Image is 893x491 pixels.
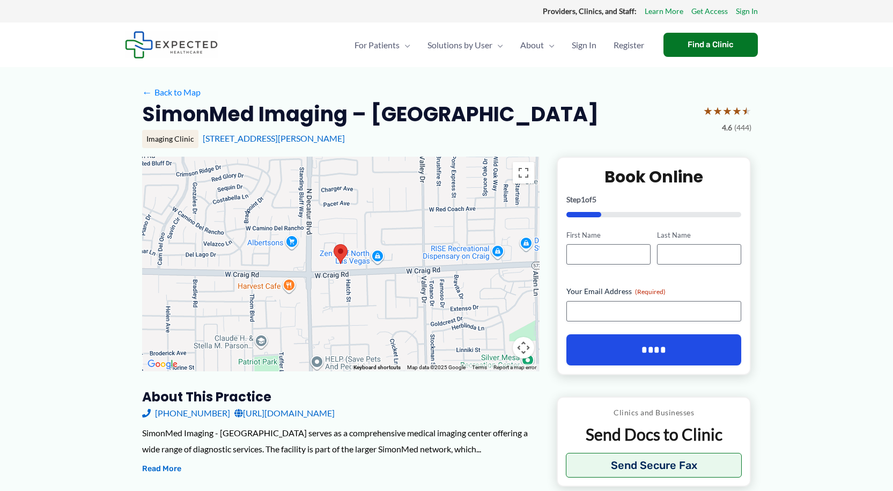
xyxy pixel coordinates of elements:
[691,4,728,18] a: Get Access
[736,4,758,18] a: Sign In
[566,166,742,187] h2: Book Online
[142,87,152,97] span: ←
[142,84,201,100] a: ←Back to Map
[732,101,742,121] span: ★
[493,364,536,370] a: Report a map error
[635,288,666,296] span: (Required)
[472,364,487,370] a: Terms
[142,425,540,457] div: SimonMed Imaging - [GEOGRAPHIC_DATA] serves as a comprehensive medical imaging center offering a ...
[592,195,596,204] span: 5
[513,162,534,184] button: Toggle fullscreen view
[543,6,637,16] strong: Providers, Clinics, and Staff:
[657,230,741,240] label: Last Name
[566,196,742,203] p: Step of
[346,26,419,64] a: For PatientsMenu Toggle
[734,121,751,135] span: (444)
[566,230,651,240] label: First Name
[142,130,198,148] div: Imaging Clinic
[407,364,466,370] span: Map data ©2025 Google
[142,101,599,127] h2: SimonMed Imaging – [GEOGRAPHIC_DATA]
[427,26,492,64] span: Solutions by User
[203,133,345,143] a: [STREET_ADDRESS][PERSON_NAME]
[353,364,401,371] button: Keyboard shortcuts
[512,26,563,64] a: AboutMenu Toggle
[145,357,180,371] a: Open this area in Google Maps (opens a new window)
[663,33,758,57] a: Find a Clinic
[142,389,540,405] h3: About this practice
[125,31,218,58] img: Expected Healthcare Logo - side, dark font, small
[645,4,683,18] a: Learn More
[566,406,742,420] p: Clinics and Businesses
[419,26,512,64] a: Solutions by UserMenu Toggle
[513,337,534,358] button: Map camera controls
[234,405,335,421] a: [URL][DOMAIN_NAME]
[713,101,722,121] span: ★
[614,26,644,64] span: Register
[605,26,653,64] a: Register
[566,453,742,478] button: Send Secure Fax
[142,463,181,475] button: Read More
[566,424,742,445] p: Send Docs to Clinic
[400,26,410,64] span: Menu Toggle
[742,101,751,121] span: ★
[722,101,732,121] span: ★
[544,26,555,64] span: Menu Toggle
[492,26,503,64] span: Menu Toggle
[142,405,230,421] a: [PHONE_NUMBER]
[346,26,653,64] nav: Primary Site Navigation
[355,26,400,64] span: For Patients
[566,286,742,297] label: Your Email Address
[145,357,180,371] img: Google
[520,26,544,64] span: About
[563,26,605,64] a: Sign In
[722,121,732,135] span: 4.6
[581,195,585,204] span: 1
[703,101,713,121] span: ★
[572,26,596,64] span: Sign In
